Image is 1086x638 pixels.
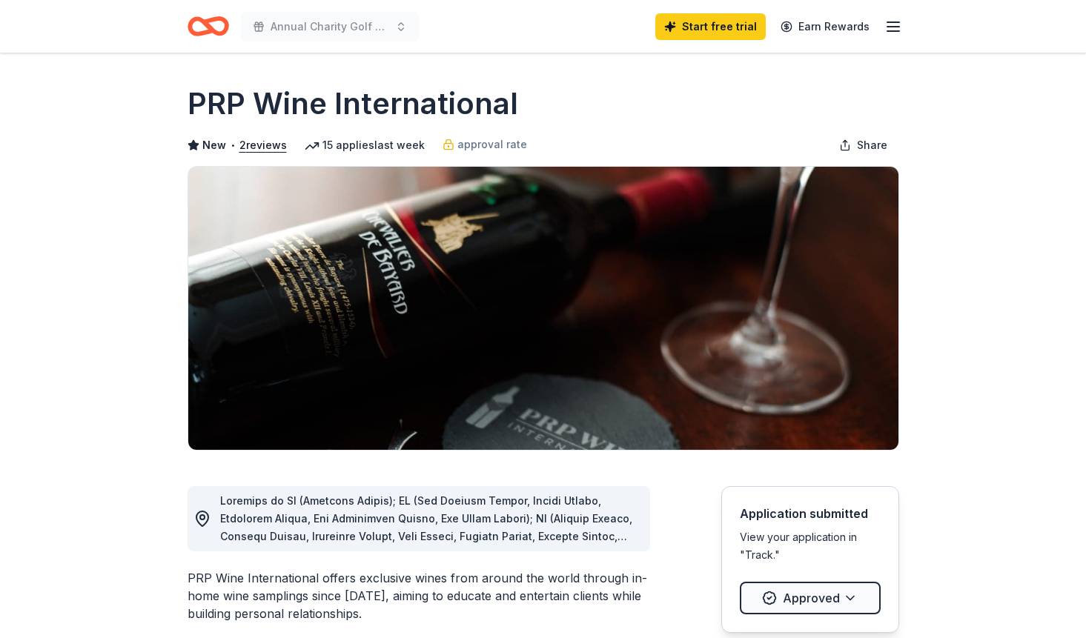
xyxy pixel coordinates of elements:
[443,136,527,153] a: approval rate
[740,582,881,614] button: Approved
[239,136,287,154] button: 2reviews
[857,136,887,154] span: Share
[188,83,518,124] h1: PRP Wine International
[457,136,527,153] span: approval rate
[188,569,650,622] div: PRP Wine International offers exclusive wines from around the world through in-home wine sampling...
[202,136,226,154] span: New
[740,528,881,564] div: View your application in "Track."
[740,505,881,522] div: Application submitted
[188,167,898,450] img: Image for PRP Wine International
[655,13,766,40] a: Start free trial
[305,136,425,154] div: 15 applies last week
[241,12,419,41] button: Annual Charity Golf Tournament
[827,130,899,160] button: Share
[188,9,229,44] a: Home
[783,588,840,608] span: Approved
[271,18,389,36] span: Annual Charity Golf Tournament
[772,13,878,40] a: Earn Rewards
[230,139,235,151] span: •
